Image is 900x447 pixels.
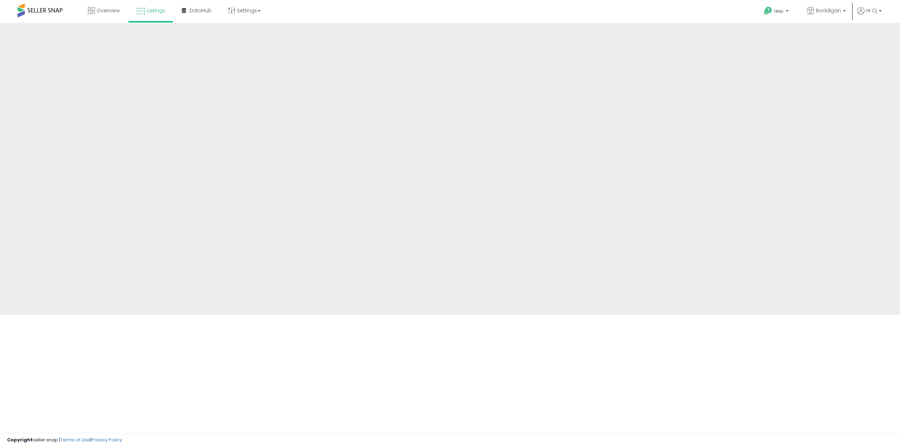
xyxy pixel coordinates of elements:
span: Overview [97,7,120,14]
span: Hi Cj [866,7,877,14]
i: Get Help [764,6,772,15]
span: DataHub [189,7,212,14]
a: Help [758,1,796,23]
a: Hi Cj [857,7,882,23]
span: Boddigan [816,7,841,14]
span: Listings [147,7,165,14]
span: Help [774,8,784,14]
